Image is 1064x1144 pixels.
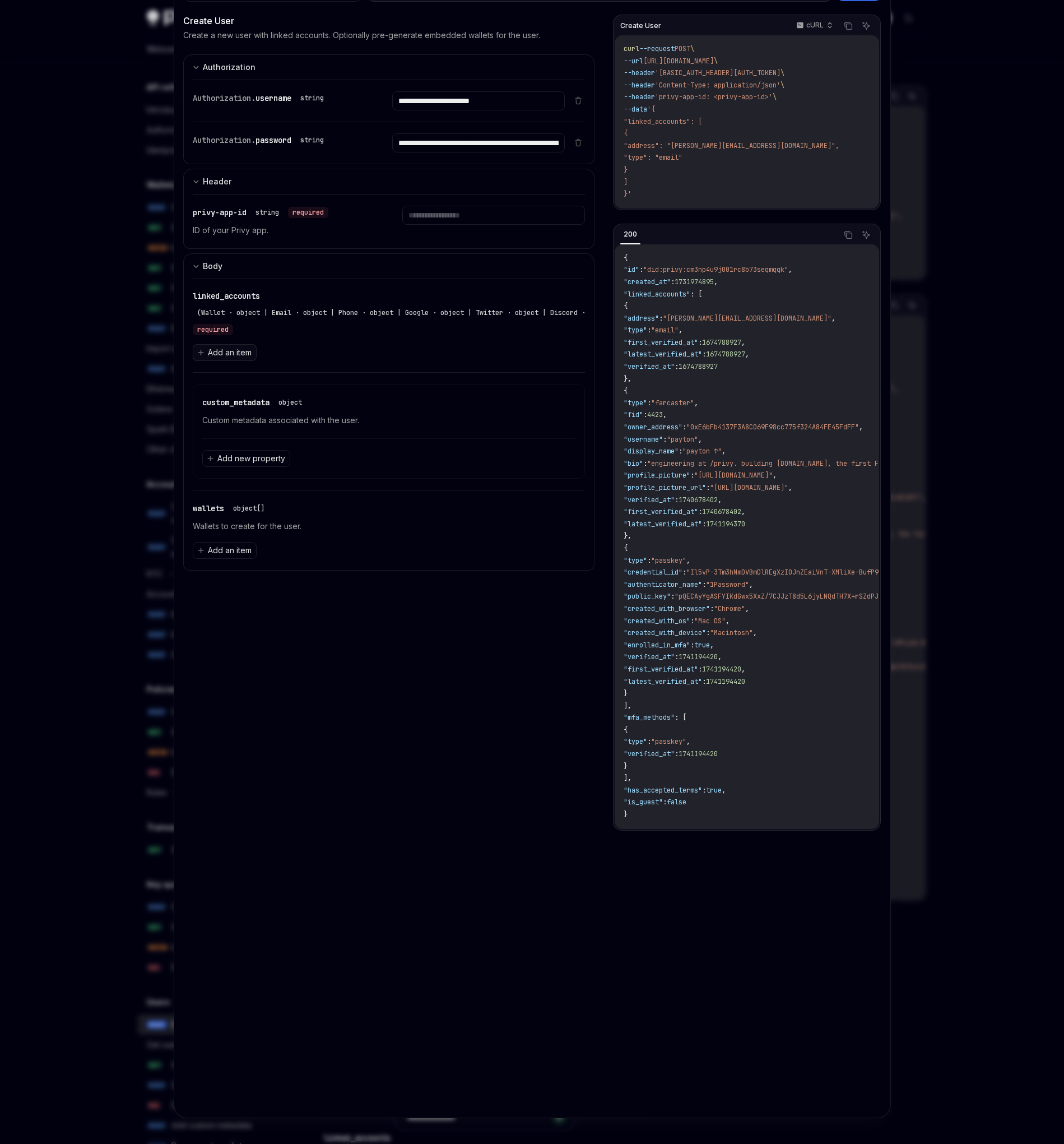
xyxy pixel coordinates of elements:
span: : [682,568,686,577]
span: 1674788927 [679,362,718,371]
span: 1740678402 [702,507,741,516]
span: "latest_verified_at" [624,677,702,686]
span: : [710,604,714,613]
div: custom_metadata [202,396,306,409]
button: expand input section [183,54,595,80]
span: "verified_at" [624,749,675,758]
span: "credential_id" [624,568,682,577]
span: "payton ↑" [682,447,722,456]
span: "profile_picture_url" [624,483,706,492]
span: "fid" [624,410,643,419]
span: true [694,641,710,650]
span: { [624,544,628,553]
span: , [745,350,749,359]
span: { [624,253,628,262]
span: , [788,483,792,492]
span: "linked_accounts" [624,290,690,299]
span: '[BASIC_AUTH_HEADER][AUTH_TOKEN] [655,68,780,77]
span: "Mac OS" [694,617,726,626]
span: "public_key" [624,592,671,601]
span: 1741194420 [706,677,745,686]
span: : [698,665,702,674]
span: : [647,326,651,335]
span: [URL][DOMAIN_NAME] [643,57,714,66]
p: ID of your Privy app. [193,224,375,237]
span: 1741194370 [706,520,745,529]
span: "did:privy:cm3np4u9j001rc8b73seqmqqk" [643,265,788,274]
div: privy-app-id [193,206,328,219]
span: , [679,326,682,335]
span: "verified_at" [624,495,675,504]
span: : [702,520,706,529]
span: \ [773,92,777,101]
span: "created_with_os" [624,617,690,626]
span: "Chrome" [714,604,745,613]
span: : [675,749,679,758]
span: : [706,628,710,637]
span: "profile_picture" [624,471,690,480]
span: } [624,165,628,174]
span: --request [639,44,675,53]
button: cURL [790,16,838,35]
span: "type" [624,399,647,407]
span: "farcaster" [651,399,694,407]
span: : [ [675,713,686,722]
span: "mfa_methods" [624,713,675,722]
p: cURL [806,21,824,30]
span: Authorization. [193,93,255,103]
span: "payton" [667,435,698,444]
span: } [624,810,628,819]
span: Add new property [217,453,285,464]
span: } [624,762,628,771]
span: , [773,471,777,480]
span: : [663,435,667,444]
span: "created_at" [624,277,671,286]
div: Body [203,260,222,273]
div: 200 [620,228,640,241]
button: expand input section [183,169,595,194]
span: "first_verified_at" [624,338,698,347]
span: : [639,265,643,274]
span: "has_accepted_terms" [624,786,702,795]
span: , [686,556,690,565]
span: , [726,617,730,626]
span: , [745,604,749,613]
span: }' [624,189,631,198]
span: "Macintosh" [710,628,753,637]
span: { [624,725,628,734]
button: Ask AI [859,228,873,242]
span: : [702,677,706,686]
span: "address" [624,314,659,323]
span: "0xE6bFb4137F3A8C069F98cc775f324A84FE45FdFF" [686,423,859,432]
span: : [ [690,290,702,299]
span: : [671,592,675,601]
span: : [659,314,663,323]
span: --data [624,105,647,114]
span: "verified_at" [624,362,675,371]
span: privy-app-id [193,207,247,217]
span: : [663,798,667,807]
div: Authorization.password [193,133,328,147]
span: 1741194420 [679,652,718,661]
span: "first_verified_at" [624,665,698,674]
span: , [718,652,722,661]
span: 'Content-Type: application/json' [655,81,780,90]
span: }, [624,374,631,383]
span: password [255,135,291,145]
span: , [722,786,726,795]
span: \ [780,68,784,77]
span: { [624,386,628,395]
button: Add an item [193,344,257,361]
span: : [643,410,647,419]
div: required [288,207,328,218]
span: : [702,580,706,589]
div: Create User [183,14,595,27]
span: 1741194420 [679,749,718,758]
div: Authorization.username [193,91,328,105]
span: "username" [624,435,663,444]
span: \ [780,81,784,90]
span: "created_with_browser" [624,604,710,613]
span: : [682,423,686,432]
span: "first_verified_at" [624,507,698,516]
span: : [643,459,647,468]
